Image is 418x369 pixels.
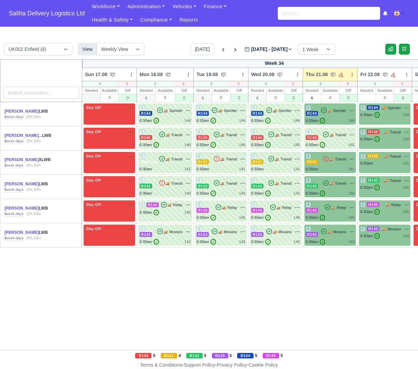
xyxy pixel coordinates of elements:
div: LWB [4,181,75,187]
div: 145 [294,215,300,221]
span: Sun 17.08 [85,71,107,78]
div: 144 [185,118,191,124]
div: work days [4,236,24,241]
span: 4 [306,202,311,208]
span: 1 [140,178,145,183]
span: 5 [360,129,366,135]
span: 🚚 [165,157,170,162]
div: Available [212,87,230,94]
span: ✓ [265,142,271,148]
span: Transit [280,181,292,186]
span: R144 [197,111,209,116]
span: Transit [335,132,346,138]
span: Movano [224,229,237,235]
span: Sprinter [333,108,346,114]
span: 🚚 [218,229,222,235]
span: ✓ [374,185,380,190]
div: Available [101,87,118,94]
span: 🚚 [329,157,333,162]
span: ✓ [154,210,159,215]
span: 🚚 [275,132,279,138]
div: 145 [403,209,409,215]
span: 🚚 [165,132,170,138]
span: Sprinter [388,105,401,111]
span: R140 [306,135,318,140]
span: Transit [280,132,292,138]
strong: 5 [4,115,6,119]
div: 6:30am [360,209,380,215]
a: [PERSON_NAME] [4,182,39,186]
span: 5 [360,154,366,159]
div: 26h 22m [26,236,41,241]
span: 2 [197,129,202,135]
span: ✓ [154,142,159,148]
span: Day Off [85,154,102,158]
div: 6:30am [306,142,325,148]
span: R144 [140,111,152,116]
div: Available [267,87,285,94]
span: ✓ [211,118,216,124]
span: ✓ [320,142,325,148]
div: 0 [175,94,193,102]
span: Thu 21.08 [306,71,328,78]
div: 6 [303,81,338,87]
div: 140 [294,142,300,148]
span: R144 [367,105,379,110]
a: Saliha Delivery Logistics Ltd [5,7,88,20]
span: 🚚 [384,129,388,134]
div: 6:30am [197,118,216,124]
span: R143 [251,232,264,237]
span: ✓ [374,136,380,142]
div: 6 [156,94,174,101]
div: 145 [185,210,191,215]
span: 4 [306,154,311,159]
div: 142 [185,239,191,245]
div: 6:30am [251,215,271,221]
div: Needed [248,87,266,94]
span: 1 [140,154,145,159]
div: work days [4,187,24,193]
span: 3 [251,154,257,159]
div: 6:30am [197,142,216,148]
a: Privacy Policy [217,362,247,368]
div: 142 [403,136,409,142]
div: 141 [403,160,409,166]
span: 5 [360,178,366,183]
div: 6 [394,94,412,102]
div: 140 [185,190,191,196]
div: 0 [101,94,118,101]
span: 3 [251,226,257,232]
span: R143 [140,232,152,237]
div: 140 [239,142,245,148]
span: 🚚 [327,108,331,113]
div: 6:30am [360,136,380,142]
div: 141 [294,166,300,172]
div: 25h 40m [26,163,41,168]
input: Search... [278,7,380,20]
span: Transit [171,132,183,138]
span: ✓ [265,118,271,124]
strong: 5 [4,163,6,167]
span: R142 [306,184,318,188]
span: 🚚 [386,202,390,207]
div: 0 [340,94,357,102]
div: 145 [239,215,245,221]
span: R140 [251,135,264,140]
span: 🚚 [275,181,279,186]
div: Needed [303,87,321,94]
span: Mon 18.08 [140,71,163,78]
span: 3 [251,178,257,183]
div: Diff [394,87,412,94]
span: R145 [367,202,379,207]
div: 0 [230,94,248,102]
div: 0 [229,81,248,87]
span: Working [140,159,159,164]
span: ✓ [265,215,271,221]
div: 140 [348,190,355,196]
div: Diff [285,87,303,94]
div: 12h 53m [26,211,41,217]
span: Movano [388,226,401,232]
span: 1 [140,226,145,232]
div: 0 [285,94,303,102]
strong: 5 [4,236,6,240]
